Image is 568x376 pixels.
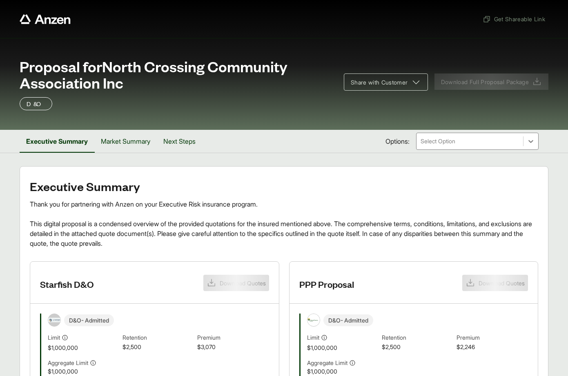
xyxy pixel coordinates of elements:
img: Preferred Property Program [307,314,320,326]
span: $1,000,000 [48,343,119,352]
span: $1,000,000 [307,367,379,376]
button: Executive Summary [20,130,94,153]
span: D&O - Admitted [323,314,373,326]
img: Starfish Specialty Insurance [48,318,60,322]
button: Market Summary [94,130,157,153]
span: Retention [123,333,194,343]
span: Proposal for North Crossing Community Association Inc [20,58,334,91]
span: $2,500 [382,343,453,352]
h3: PPP Proposal [299,278,354,290]
span: Options: [385,136,410,146]
span: Download Full Proposal Package [441,78,529,86]
a: Anzen website [20,14,71,24]
span: $1,000,000 [307,343,379,352]
span: Aggregate Limit [307,358,347,367]
h3: Starfish D&O [40,278,94,290]
button: Share with Customer [344,73,428,91]
span: Share with Customer [351,78,408,87]
span: Limit [48,333,60,342]
span: $3,070 [197,343,269,352]
span: Get Shareable Link [483,15,545,23]
span: $2,246 [457,343,528,352]
span: Retention [382,333,453,343]
span: Premium [457,333,528,343]
span: Limit [307,333,319,342]
p: D&O [27,99,45,109]
span: $1,000,000 [48,367,119,376]
span: Aggregate Limit [48,358,88,367]
button: Get Shareable Link [479,11,548,27]
span: D&O - Admitted [64,314,114,326]
h2: Executive Summary [30,180,538,193]
span: $2,500 [123,343,194,352]
div: Thank you for partnering with Anzen on your Executive Risk insurance program. This digital propos... [30,199,538,248]
span: Premium [197,333,269,343]
button: Next Steps [157,130,202,153]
